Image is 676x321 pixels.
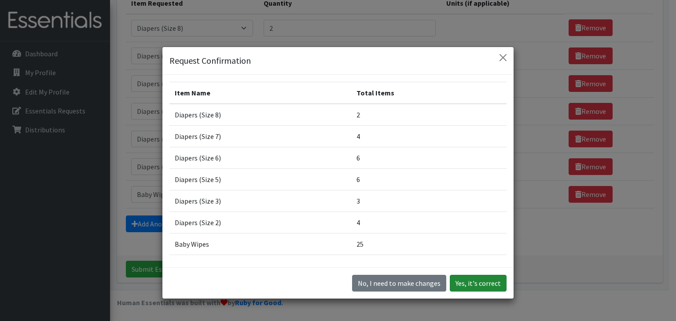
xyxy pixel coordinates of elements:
td: 6 [351,169,507,190]
td: Diapers (Size 3) [169,190,351,212]
button: Close [496,51,510,65]
button: Yes, it's correct [450,275,507,292]
td: 3 [351,190,507,212]
td: Diapers (Size 7) [169,126,351,147]
td: 4 [351,126,507,147]
button: No I need to make changes [352,275,446,292]
td: Baby Wipes [169,233,351,255]
td: 2 [351,104,507,126]
td: Diapers (Size 2) [169,212,351,233]
td: Diapers (Size 8) [169,104,351,126]
th: Item Name [169,82,351,104]
th: Total Items [351,82,507,104]
h5: Request Confirmation [169,54,251,67]
td: 25 [351,233,507,255]
td: Diapers (Size 6) [169,147,351,169]
td: Diapers (Size 5) [169,169,351,190]
td: 4 [351,212,507,233]
td: 6 [351,147,507,169]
